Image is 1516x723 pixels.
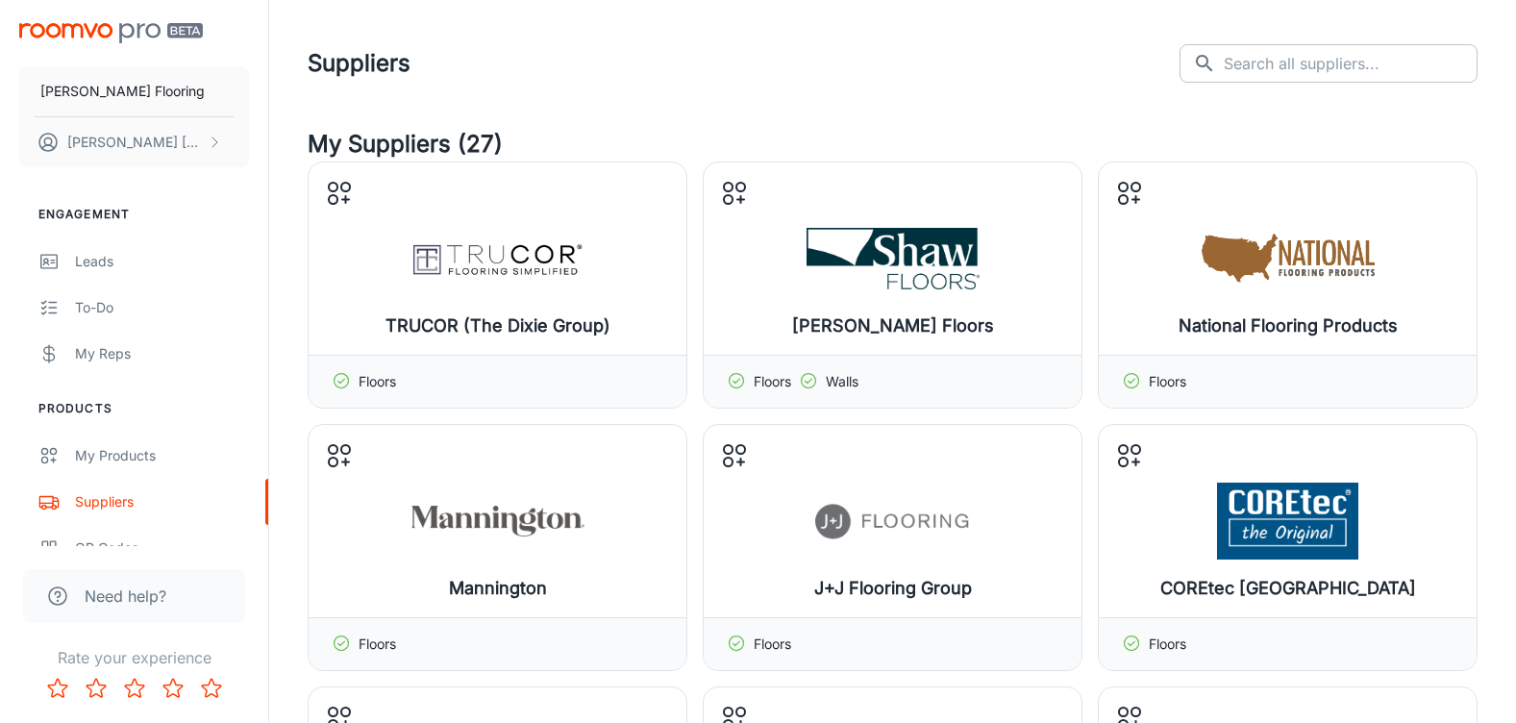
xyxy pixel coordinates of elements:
p: Floors [754,634,791,655]
div: QR Codes [75,537,249,559]
button: Rate 3 star [115,669,154,708]
p: Floors [359,371,396,392]
button: [PERSON_NAME] [PERSON_NAME] [19,117,249,167]
p: Floors [754,371,791,392]
p: [PERSON_NAME] [PERSON_NAME] [67,132,203,153]
div: Suppliers [75,491,249,512]
p: Floors [1149,634,1186,655]
button: Rate 1 star [38,669,77,708]
button: Rate 4 star [154,669,192,708]
span: Need help? [85,585,166,608]
h1: Suppliers [308,46,410,81]
button: Rate 5 star [192,669,231,708]
button: [PERSON_NAME] Flooring [19,66,249,116]
p: Rate your experience [15,646,253,669]
button: Rate 2 star [77,669,115,708]
p: Floors [359,634,396,655]
img: Roomvo PRO Beta [19,23,203,43]
div: Leads [75,251,249,272]
h4: My Suppliers (27) [308,127,1478,162]
p: Walls [826,371,858,392]
p: Floors [1149,371,1186,392]
div: To-do [75,297,249,318]
div: My Reps [75,343,249,364]
input: Search all suppliers... [1224,44,1478,83]
div: My Products [75,445,249,466]
p: [PERSON_NAME] Flooring [40,81,205,102]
